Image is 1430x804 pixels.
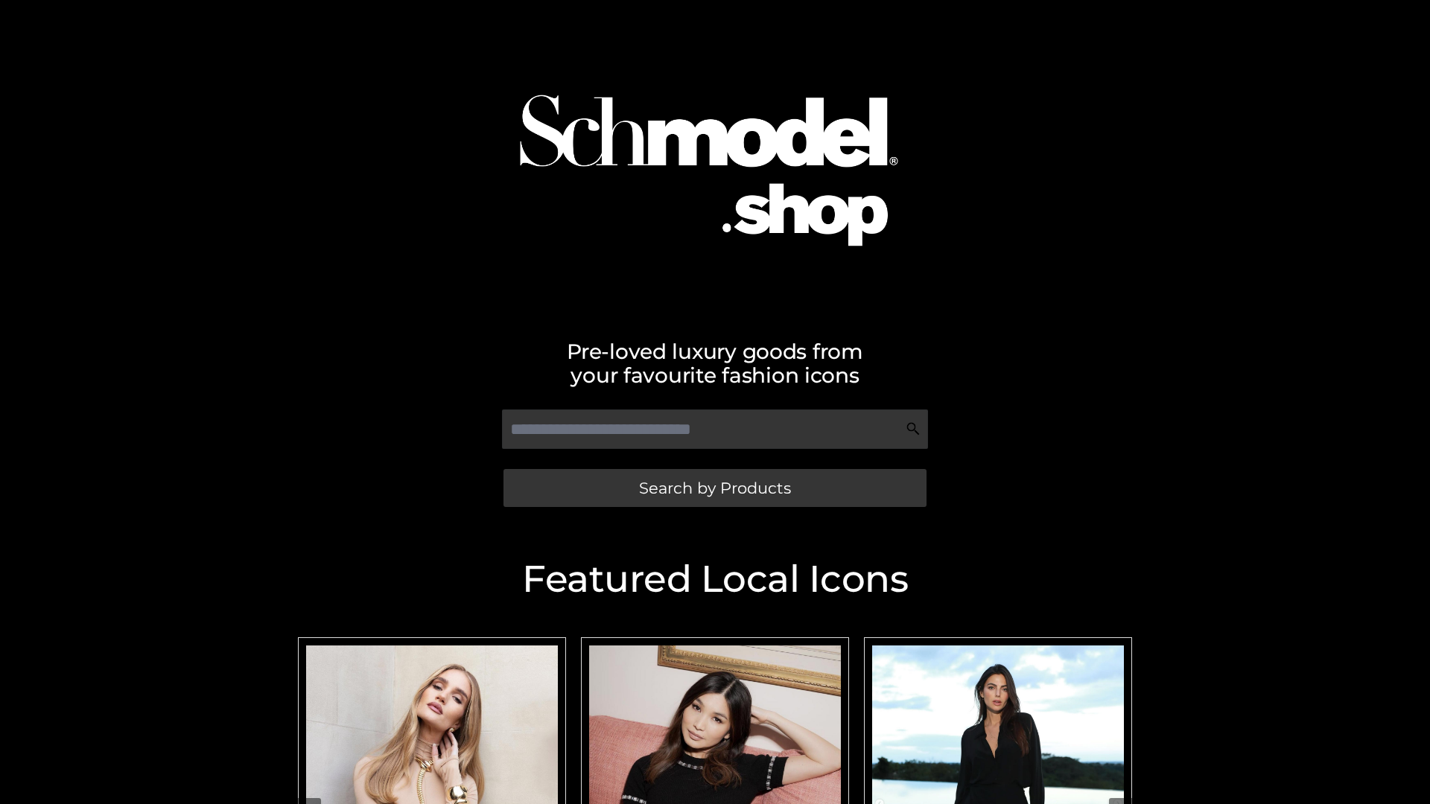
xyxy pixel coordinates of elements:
h2: Featured Local Icons​ [290,561,1140,598]
img: Search Icon [906,421,921,436]
span: Search by Products [639,480,791,496]
h2: Pre-loved luxury goods from your favourite fashion icons [290,339,1140,387]
a: Search by Products [503,469,927,507]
